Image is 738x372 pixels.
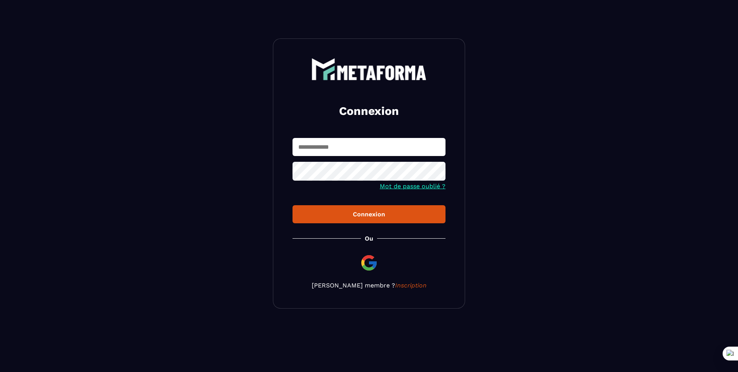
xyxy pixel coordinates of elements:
h2: Connexion [302,103,436,119]
a: Mot de passe oublié ? [380,183,445,190]
a: Inscription [395,282,427,289]
a: logo [293,58,445,80]
img: google [360,254,378,272]
p: Ou [365,235,373,242]
p: [PERSON_NAME] membre ? [293,282,445,289]
img: logo [311,58,427,80]
div: Connexion [299,211,439,218]
button: Connexion [293,205,445,223]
